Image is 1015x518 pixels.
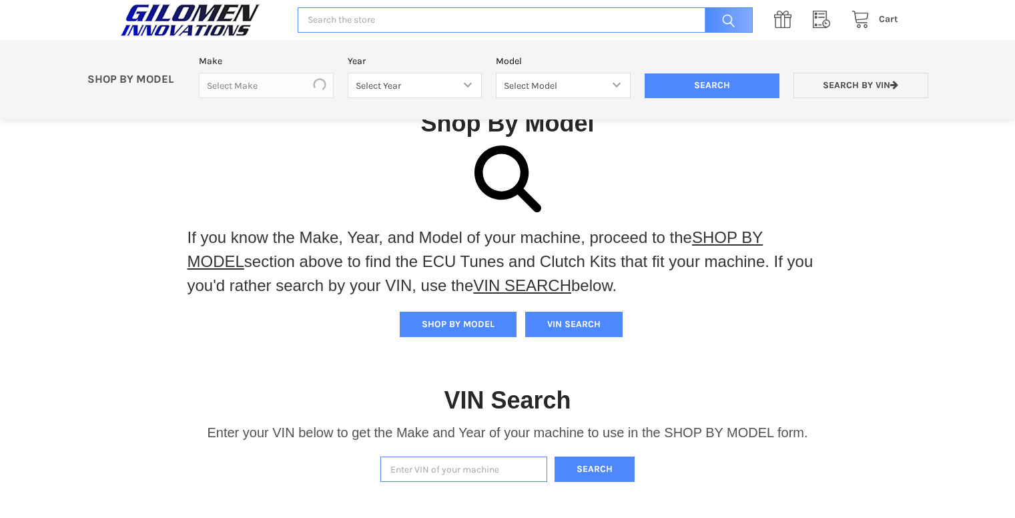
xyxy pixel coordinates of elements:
[525,312,623,337] button: VIN SEARCH
[348,54,482,68] label: Year
[555,457,635,483] button: Search
[473,276,571,294] a: VIN SEARCH
[117,3,284,37] a: GILOMEN INNOVATIONS
[645,73,779,99] input: Search
[444,385,571,415] h1: VIN Search
[496,54,631,68] label: Model
[199,54,334,68] label: Make
[844,11,898,28] a: Cart
[698,7,753,33] input: Search
[400,312,517,337] button: SHOP BY MODEL
[298,7,752,33] input: Search the store
[188,228,763,270] a: SHOP BY MODEL
[380,457,547,483] input: Enter VIN of your machine
[207,423,807,443] p: Enter your VIN below to get the Make and Year of your machine to use in the SHOP BY MODEL form.
[188,226,828,298] p: If you know the Make, Year, and Model of your machine, proceed to the section above to find the E...
[793,73,928,99] a: Search by VIN
[80,73,192,87] p: SHOP BY MODEL
[117,3,264,37] img: GILOMEN INNOVATIONS
[117,108,898,138] h1: Shop By Model
[879,13,898,25] span: Cart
